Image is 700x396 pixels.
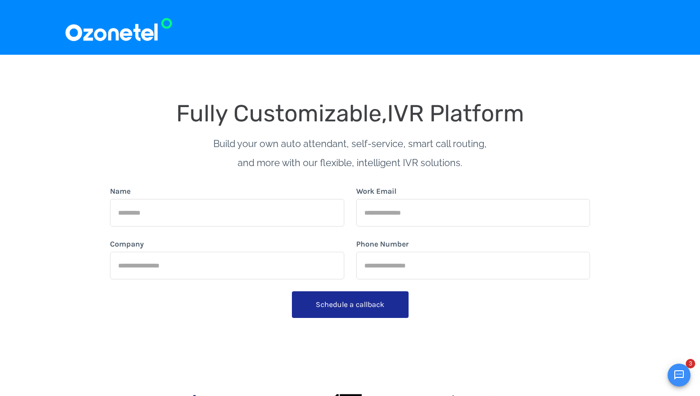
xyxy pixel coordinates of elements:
button: Schedule a callback [292,291,409,318]
span: and more with our flexible, intelligent IVR solutions. [238,157,462,168]
label: Phone Number [356,238,409,250]
span: Build your own auto attendant, self-service, smart call routing, [213,138,487,149]
span: 3 [686,359,695,368]
form: form [110,186,590,330]
span: Schedule a callback [316,300,384,309]
span: IVR Platform [387,99,524,127]
label: Name [110,186,130,197]
label: Company [110,238,144,250]
span: Fully Customizable, [176,99,387,127]
label: Work Email [356,186,397,197]
button: Open chat [668,364,690,386]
